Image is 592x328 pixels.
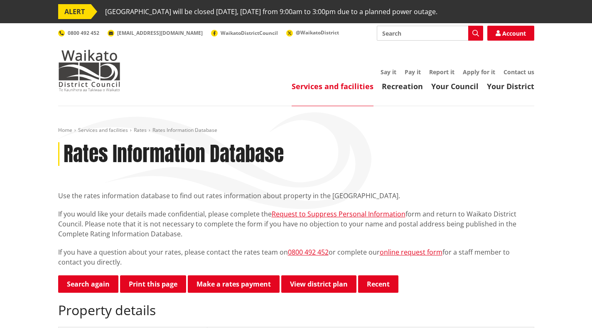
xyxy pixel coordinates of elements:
[358,275,398,293] button: Recent
[504,68,534,76] a: Contact us
[431,81,479,91] a: Your Council
[58,275,118,293] a: Search again
[105,4,437,19] span: [GEOGRAPHIC_DATA] will be closed [DATE], [DATE] from 9:00am to 3:00pm due to a planned power outage.
[429,68,454,76] a: Report it
[377,26,483,41] input: Search input
[463,68,495,76] a: Apply for it
[58,209,534,239] p: If you would like your details made confidential, please complete the form and return to Waikato ...
[292,81,373,91] a: Services and facilities
[58,50,120,91] img: Waikato District Council - Te Kaunihera aa Takiwaa o Waikato
[68,29,99,36] span: 0800 492 452
[58,302,534,318] h2: Property details
[288,248,329,257] a: 0800 492 452
[134,126,147,134] a: Rates
[78,126,128,134] a: Services and facilities
[382,81,423,91] a: Recreation
[380,248,442,257] a: online request form
[281,275,356,293] a: View district plan
[487,81,534,91] a: Your District
[286,29,339,36] a: @WaikatoDistrict
[381,68,396,76] a: Say it
[221,29,278,36] span: WaikatoDistrictCouncil
[58,127,534,134] nav: breadcrumb
[58,4,91,19] span: ALERT
[117,29,203,36] span: [EMAIL_ADDRESS][DOMAIN_NAME]
[487,26,534,41] a: Account
[58,126,72,134] a: Home
[272,209,405,219] a: Request to Suppress Personal Information
[405,68,421,76] a: Pay it
[58,247,534,267] p: If you have a question about your rates, please contact the rates team on or complete our for a s...
[120,275,186,293] button: Print this page
[64,142,284,166] h1: Rates Information Database
[211,29,278,36] a: WaikatoDistrictCouncil
[108,29,203,36] a: [EMAIL_ADDRESS][DOMAIN_NAME]
[58,191,534,201] p: Use the rates information database to find out rates information about property in the [GEOGRAPHI...
[58,29,99,36] a: 0800 492 452
[296,29,339,36] span: @WaikatoDistrict
[152,126,217,134] span: Rates Information Database
[188,275,280,293] a: Make a rates payment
